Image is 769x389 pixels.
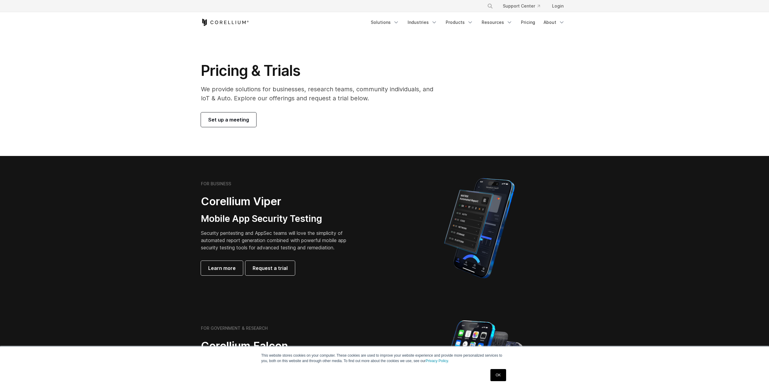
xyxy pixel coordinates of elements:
p: We provide solutions for businesses, research teams, community individuals, and IoT & Auto. Explo... [201,85,442,103]
a: Pricing [517,17,539,28]
h6: FOR GOVERNMENT & RESEARCH [201,326,268,331]
a: Corellium Home [201,19,249,26]
p: This website stores cookies on your computer. These cookies are used to improve your website expe... [261,353,508,364]
span: Request a trial [253,264,288,272]
img: Corellium MATRIX automated report on iPhone showing app vulnerability test results across securit... [434,175,525,281]
span: Learn more [208,264,236,272]
a: Set up a meeting [201,112,256,127]
a: Support Center [498,1,545,11]
a: Login [547,1,568,11]
a: About [540,17,568,28]
a: Resources [478,17,516,28]
a: Request a trial [245,261,295,275]
a: Learn more [201,261,243,275]
h2: Corellium Falcon [201,339,370,353]
a: Solutions [367,17,403,28]
a: OK [490,369,506,381]
h1: Pricing & Trials [201,62,442,80]
span: Set up a meeting [208,116,249,123]
h2: Corellium Viper [201,195,356,208]
h6: FOR BUSINESS [201,181,231,186]
a: Industries [404,17,441,28]
p: Security pentesting and AppSec teams will love the simplicity of automated report generation comb... [201,229,356,251]
h3: Mobile App Security Testing [201,213,356,225]
a: Products [442,17,477,28]
button: Search [485,1,496,11]
a: Privacy Policy. [426,359,449,363]
div: Navigation Menu [480,1,568,11]
div: Navigation Menu [367,17,568,28]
